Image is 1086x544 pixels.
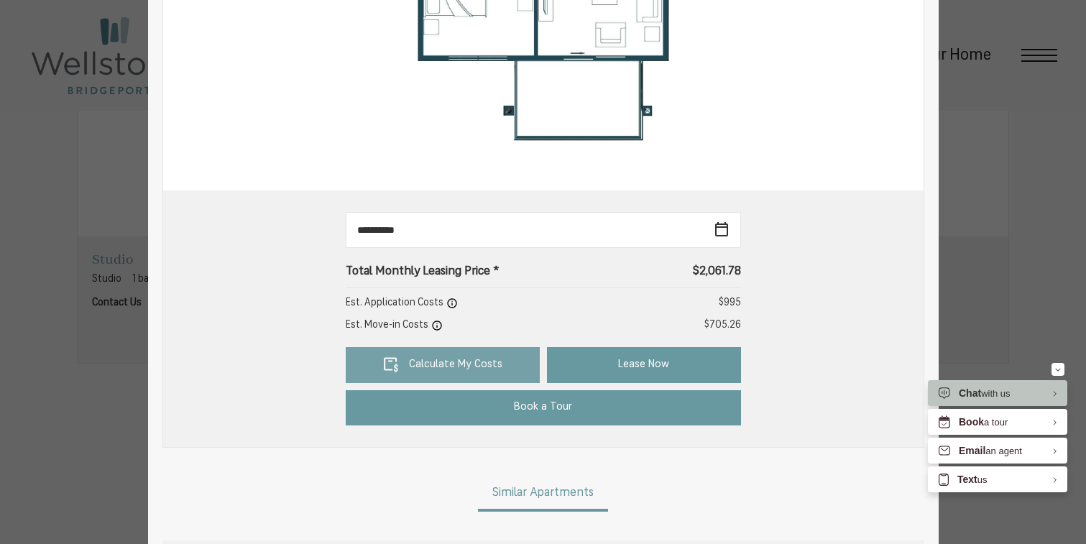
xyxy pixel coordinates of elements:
p: $2,061.78 [693,262,741,280]
span: Book a Tour [514,400,572,416]
a: Lease Now [547,347,741,383]
p: Est. Move-in Costs [346,318,443,333]
a: Calculate My Costs [346,347,540,383]
p: Est. Application Costs [346,295,458,310]
a: View Similar Apartments [478,476,608,512]
a: Book a Tour [346,390,741,425]
p: Total Monthly Leasing Price * [346,262,500,280]
p: $995 [719,295,741,310]
p: $705.26 [704,318,741,333]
